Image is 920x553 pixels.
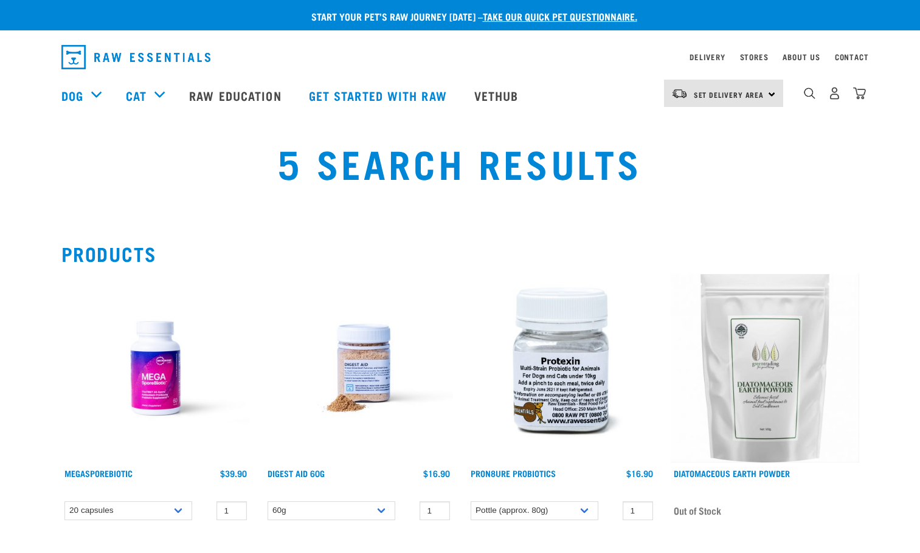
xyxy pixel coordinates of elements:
[471,471,556,475] a: ProN8ure Probiotics
[423,469,450,478] div: $16.90
[828,87,841,100] img: user.png
[52,40,869,74] nav: dropdown navigation
[626,469,653,478] div: $16.90
[61,45,210,69] img: Raw Essentials Logo
[671,274,859,462] img: Diatomaceous earth
[804,88,815,99] img: home-icon-1@2x.png
[690,55,725,59] a: Delivery
[420,501,450,520] input: 1
[216,501,247,520] input: 1
[265,274,453,462] img: Raw Essentials Digest Aid Pet Supplement
[177,71,296,120] a: Raw Education
[671,88,688,99] img: van-moving.png
[462,71,534,120] a: Vethub
[61,274,250,462] img: Raw Essentials Mega Spore Biotic Probiotic For Dogs
[61,86,83,105] a: Dog
[220,469,247,478] div: $39.90
[694,92,764,97] span: Set Delivery Area
[468,274,656,462] img: Plastic Bottle Of Protexin For Dogs And Cats
[740,55,769,59] a: Stores
[783,55,820,59] a: About Us
[126,86,147,105] a: Cat
[268,471,325,475] a: Digest Aid 60g
[674,471,790,475] a: Diatomaceous Earth Powder
[64,471,133,475] a: MegaSporeBiotic
[853,87,866,100] img: home-icon@2x.png
[297,71,462,120] a: Get started with Raw
[623,501,653,520] input: 1
[61,242,859,264] h2: Products
[483,13,637,19] a: take our quick pet questionnaire.
[835,55,869,59] a: Contact
[175,140,745,184] h1: 5 Search Results
[674,501,721,520] span: Out of Stock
